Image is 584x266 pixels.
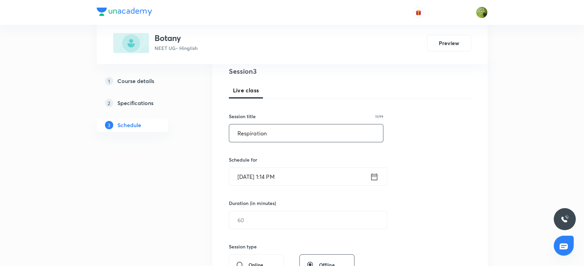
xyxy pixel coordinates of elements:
button: Preview [427,35,471,51]
input: A great title is short, clear and descriptive [229,124,383,142]
h6: Duration (in minutes) [229,199,276,207]
button: avatar [413,7,424,18]
p: 11/99 [375,115,383,118]
a: 2Specifications [97,96,190,110]
p: 2 [105,99,113,107]
img: Company Logo [97,8,152,16]
h5: Specifications [117,99,153,107]
p: NEET UG • Hinglish [155,44,198,52]
p: 3 [105,121,113,129]
h5: Course details [117,77,154,85]
img: Gaurav Uppal [476,7,488,18]
span: Live class [233,86,259,94]
img: avatar [415,9,422,16]
img: EAFFDE70-DFCE-4AB0-AAA4-6E6F332ABA12_plus.png [113,33,149,53]
h5: Schedule [117,121,141,129]
h3: Botany [155,33,198,43]
h6: Session type [229,243,257,250]
a: 1Course details [97,74,190,88]
p: 1 [105,77,113,85]
h6: Schedule for [229,156,384,163]
a: Company Logo [97,8,152,18]
img: ttu [561,215,569,223]
h4: Session 3 [229,66,354,76]
h6: Session title [229,113,256,120]
input: 60 [229,211,387,229]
